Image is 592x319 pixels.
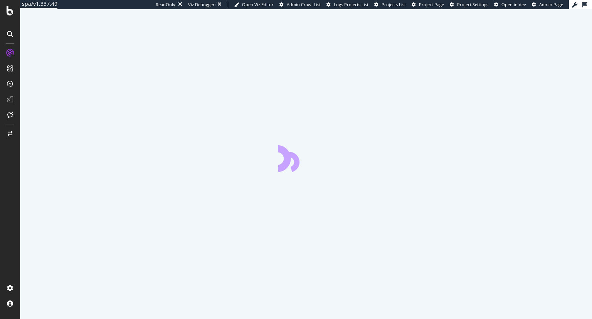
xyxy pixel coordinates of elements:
[326,2,368,8] a: Logs Projects List
[419,2,444,7] span: Project Page
[334,2,368,7] span: Logs Projects List
[501,2,526,7] span: Open in dev
[494,2,526,8] a: Open in dev
[532,2,563,8] a: Admin Page
[539,2,563,7] span: Admin Page
[374,2,406,8] a: Projects List
[382,2,406,7] span: Projects List
[457,2,488,7] span: Project Settings
[278,144,334,172] div: animation
[156,2,177,8] div: ReadOnly:
[279,2,321,8] a: Admin Crawl List
[242,2,274,7] span: Open Viz Editor
[412,2,444,8] a: Project Page
[234,2,274,8] a: Open Viz Editor
[287,2,321,7] span: Admin Crawl List
[188,2,216,8] div: Viz Debugger:
[450,2,488,8] a: Project Settings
